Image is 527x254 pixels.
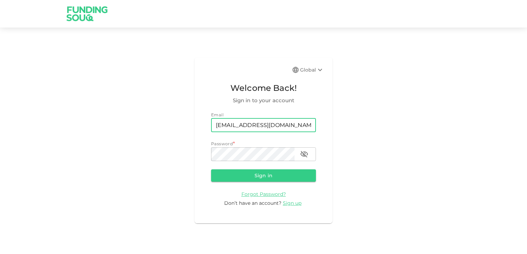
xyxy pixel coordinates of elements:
input: password [211,147,295,161]
span: Sign in to your account [211,96,316,105]
span: Password [211,141,233,146]
span: Sign up [283,200,301,206]
button: Sign in [211,169,316,182]
div: Global [300,66,324,74]
a: Forgot Password? [241,191,286,197]
input: email [211,118,316,132]
span: Email [211,112,223,117]
span: Welcome Back! [211,82,316,95]
span: Don’t have an account? [224,200,281,206]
